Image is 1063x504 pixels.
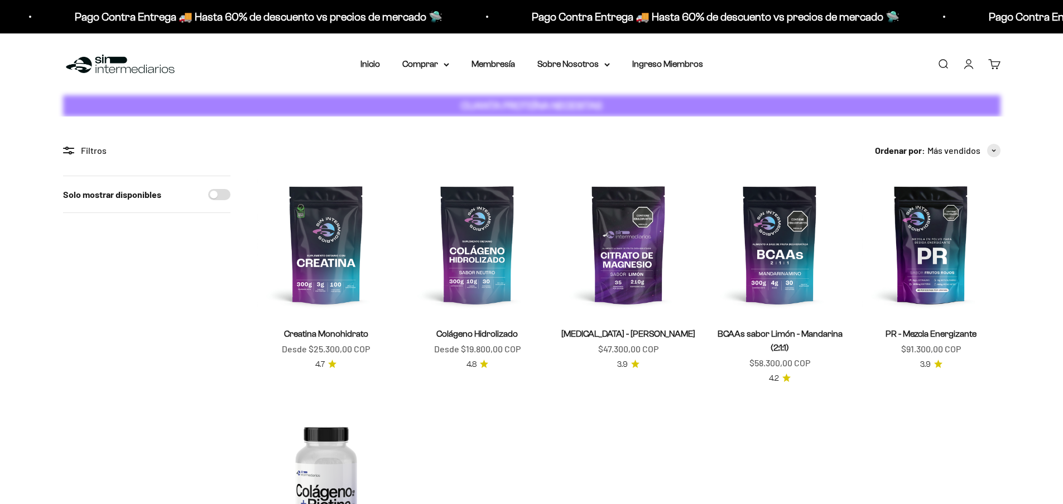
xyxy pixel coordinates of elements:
[901,342,961,356] sale-price: $91.300,00 COP
[466,358,477,371] span: 4.8
[632,59,703,69] a: Ingreso Miembros
[749,356,810,370] sale-price: $58.300,00 COP
[63,187,161,202] label: Solo mostrar disponibles
[461,100,602,112] strong: CUANTA PROTEÍNA NECESITAS
[561,329,695,338] a: [MEDICAL_DATA] - [PERSON_NAME]
[472,59,515,69] a: Membresía
[769,372,779,385] span: 4.2
[617,358,639,371] a: 3.93.9 de 5.0 estrellas
[466,358,488,371] a: 4.84.8 de 5.0 estrellas
[537,57,610,71] summary: Sobre Nosotros
[315,358,325,371] span: 4.7
[434,342,521,356] sale-price: Desde $19.800,00 COP
[525,8,892,26] p: Pago Contra Entrega 🚚 Hasta 60% de descuento vs precios de mercado 🛸
[920,358,942,371] a: 3.93.9 de 5.0 estrellas
[617,358,628,371] span: 3.9
[718,329,843,352] a: BCAAs sabor Limón - Mandarina (2:1:1)
[360,59,380,69] a: Inicio
[284,329,368,338] a: Creatina Monohidrato
[920,358,931,371] span: 3.9
[927,143,980,158] span: Más vendidos
[436,329,518,338] a: Colágeno Hidrolizado
[402,57,449,71] summary: Comprar
[598,342,658,356] sale-price: $47.300,00 COP
[282,342,370,356] sale-price: Desde $25.300,00 COP
[886,329,977,338] a: PR - Mezcla Energizante
[68,8,435,26] p: Pago Contra Entrega 🚚 Hasta 60% de descuento vs precios de mercado 🛸
[63,143,230,158] div: Filtros
[875,143,925,158] span: Ordenar por:
[315,358,336,371] a: 4.74.7 de 5.0 estrellas
[769,372,791,385] a: 4.24.2 de 5.0 estrellas
[927,143,1001,158] button: Más vendidos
